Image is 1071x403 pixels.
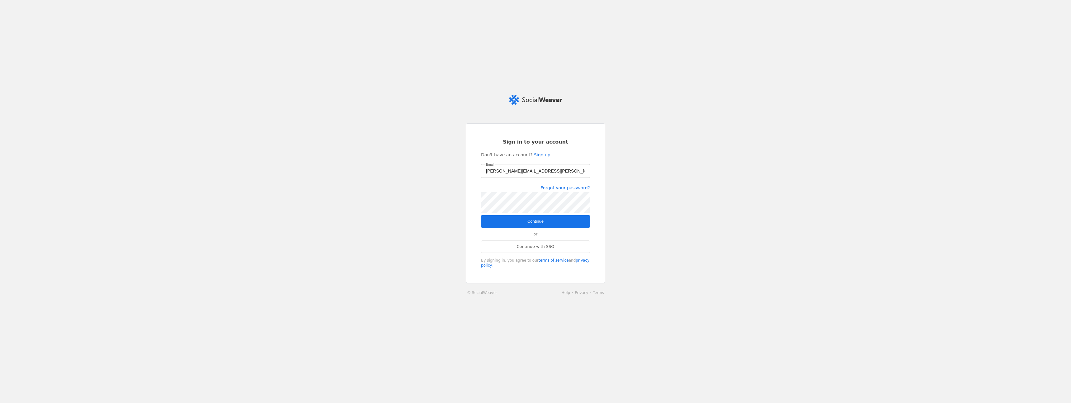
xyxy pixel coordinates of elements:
a: Privacy [575,291,588,295]
span: Sign in to your account [503,139,568,145]
a: Terms [593,291,604,295]
li: · [588,290,593,296]
span: or [531,228,540,240]
span: Continue [527,218,544,225]
a: Continue with SSO [481,240,590,253]
div: By signing in, you agree to our and . [481,258,590,268]
a: © SocialWeaver [467,290,497,296]
a: Help [562,291,570,295]
a: terms of service [539,258,569,263]
mat-label: Email [486,162,494,167]
span: Don't have an account? [481,152,533,158]
input: Email [486,167,585,175]
a: Sign up [534,152,550,158]
button: Continue [481,215,590,228]
a: Forgot your password? [540,185,590,190]
a: privacy policy [481,258,589,268]
li: · [570,290,575,296]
